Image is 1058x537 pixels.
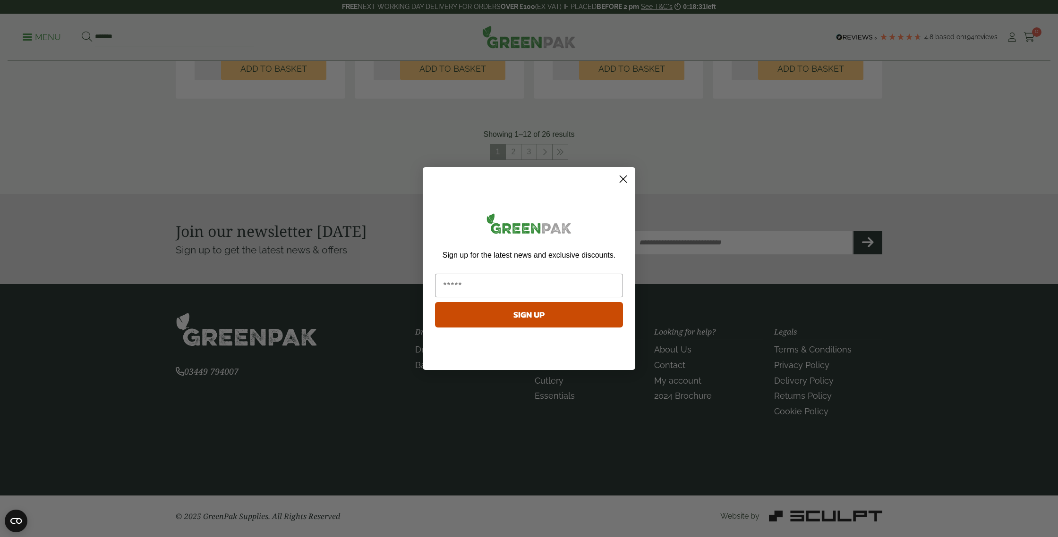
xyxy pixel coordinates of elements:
button: Open CMP widget [5,510,27,532]
input: Email [435,274,623,297]
span: Sign up for the latest news and exclusive discounts. [443,251,615,259]
button: Close dialog [615,171,631,187]
button: SIGN UP [435,302,623,327]
img: greenpak_logo [435,210,623,241]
